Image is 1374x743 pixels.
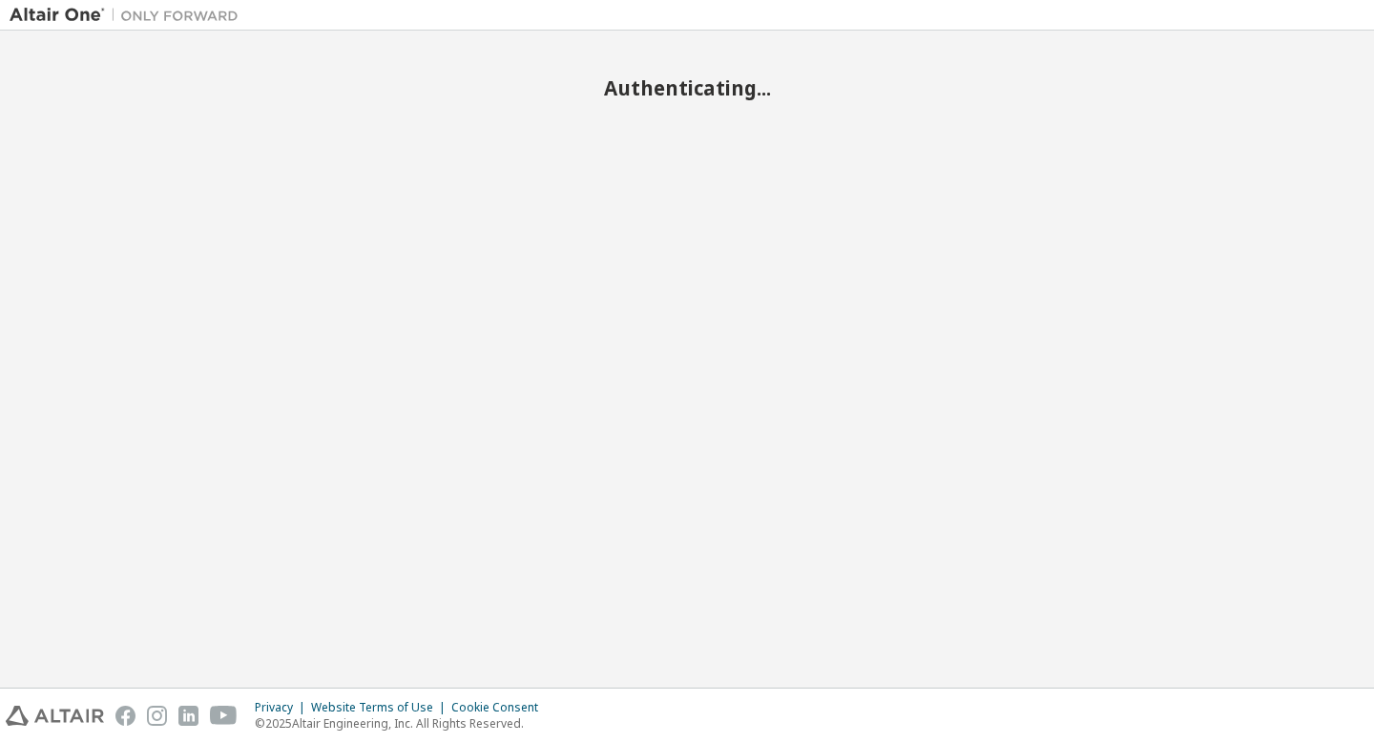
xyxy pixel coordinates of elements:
[210,706,238,726] img: youtube.svg
[10,75,1364,100] h2: Authenticating...
[311,700,451,715] div: Website Terms of Use
[255,700,311,715] div: Privacy
[6,706,104,726] img: altair_logo.svg
[451,700,550,715] div: Cookie Consent
[115,706,135,726] img: facebook.svg
[10,6,248,25] img: Altair One
[178,706,198,726] img: linkedin.svg
[255,715,550,732] p: © 2025 Altair Engineering, Inc. All Rights Reserved.
[147,706,167,726] img: instagram.svg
